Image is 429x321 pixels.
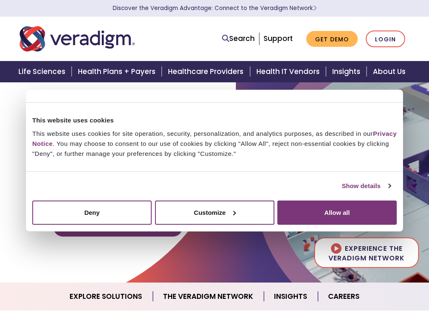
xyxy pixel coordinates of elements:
img: Veradigm logo [20,25,135,53]
div: This website uses cookies [32,115,397,125]
a: Explore Solutions [59,286,153,307]
a: Search [222,33,255,44]
button: Customize [155,200,274,224]
a: Healthcare Providers [163,61,251,82]
a: Health IT Vendors [251,61,327,82]
a: Careers [318,286,370,307]
a: Health Plans + Payers [73,61,163,82]
button: Allow all [277,200,397,224]
a: Insights [264,286,318,307]
a: Insights [327,61,368,82]
a: Login [366,31,405,48]
a: Get Demo [306,31,358,47]
span: Learn More [313,4,317,12]
a: Show details [342,181,390,191]
div: This website uses cookies for site operation, security, personalization, and analytics purposes, ... [32,128,397,158]
a: Discover the Veradigm Advantage: Connect to the Veradigm NetworkLearn More [113,4,317,12]
a: The Veradigm Network [153,286,264,307]
a: Privacy Notice [32,130,397,147]
a: Support [264,33,293,43]
a: Life Sciences [13,61,73,82]
button: Deny [32,200,152,224]
a: About Us [368,61,416,82]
